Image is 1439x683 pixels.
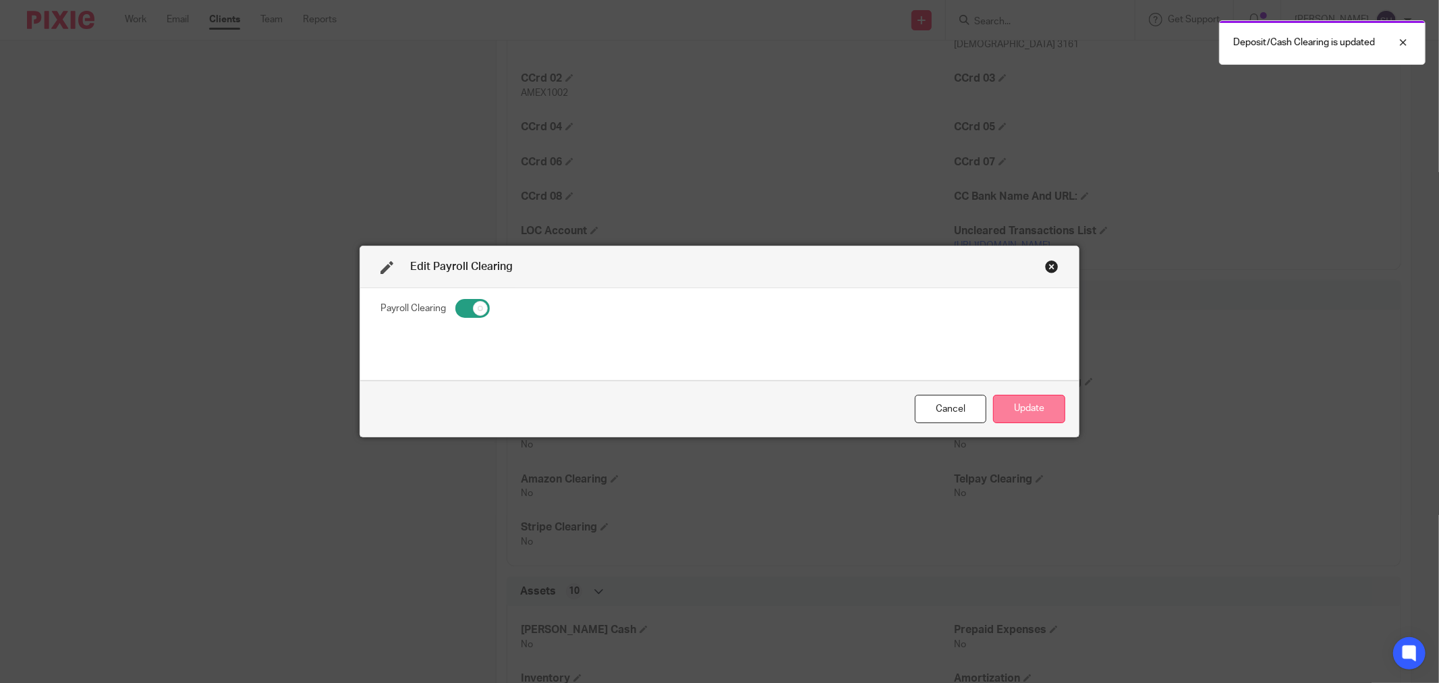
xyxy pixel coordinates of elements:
[993,395,1065,424] button: Update
[915,395,986,424] div: Close this dialog window
[1233,36,1375,49] p: Deposit/Cash Clearing is updated
[410,261,513,272] span: Edit Payroll Clearing
[1045,260,1059,273] div: Close this dialog window
[380,302,446,315] label: Payroll Clearing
